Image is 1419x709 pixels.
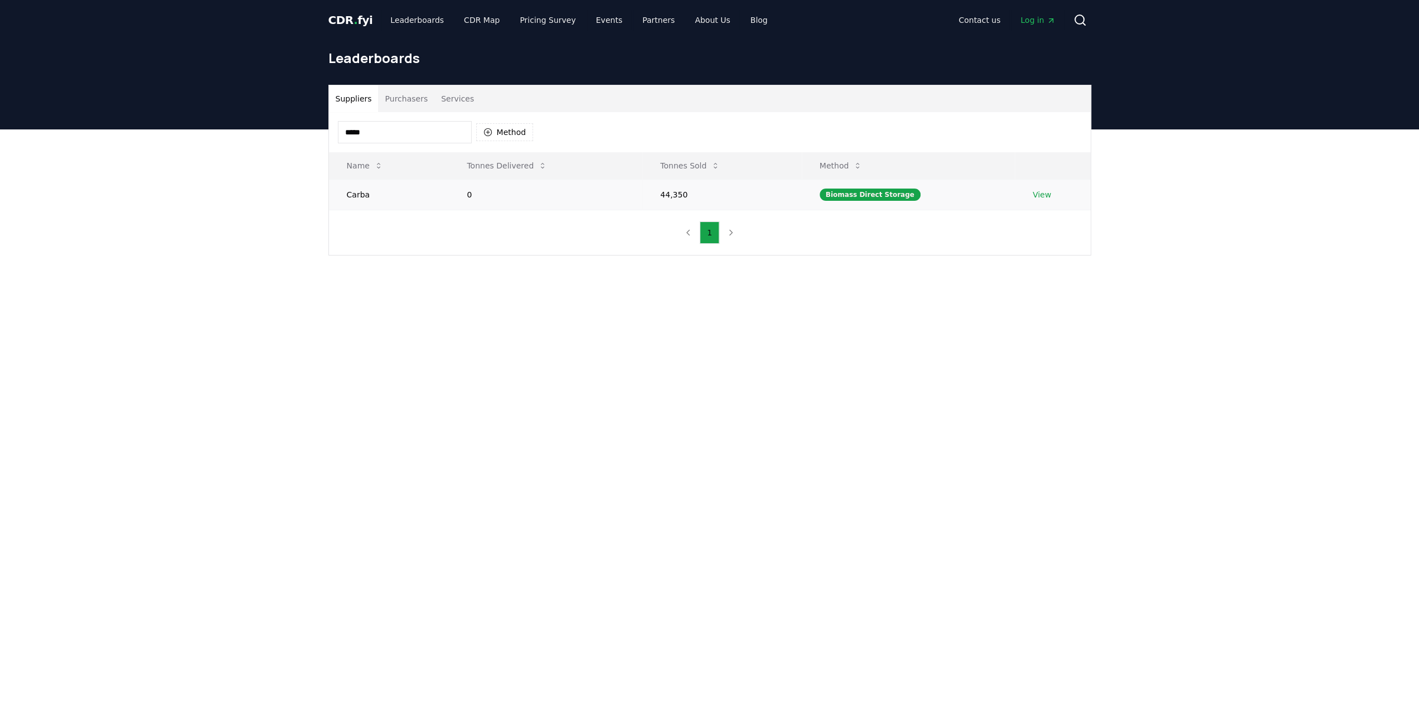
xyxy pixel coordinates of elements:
[820,189,921,201] div: Biomass Direct Storage
[651,155,729,177] button: Tonnes Sold
[378,85,434,112] button: Purchasers
[1020,15,1055,26] span: Log in
[381,10,776,30] nav: Main
[511,10,584,30] a: Pricing Survey
[329,179,449,210] td: Carba
[950,10,1064,30] nav: Main
[587,10,631,30] a: Events
[811,155,871,177] button: Method
[633,10,684,30] a: Partners
[328,49,1091,67] h1: Leaderboards
[434,85,481,112] button: Services
[449,179,642,210] td: 0
[950,10,1009,30] a: Contact us
[1033,189,1051,200] a: View
[329,85,379,112] button: Suppliers
[686,10,739,30] a: About Us
[642,179,801,210] td: 44,350
[328,13,373,27] span: CDR fyi
[742,10,777,30] a: Blog
[328,12,373,28] a: CDR.fyi
[353,13,357,27] span: .
[700,221,719,244] button: 1
[381,10,453,30] a: Leaderboards
[1011,10,1064,30] a: Log in
[338,155,392,177] button: Name
[455,10,508,30] a: CDR Map
[476,123,534,141] button: Method
[458,155,556,177] button: Tonnes Delivered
